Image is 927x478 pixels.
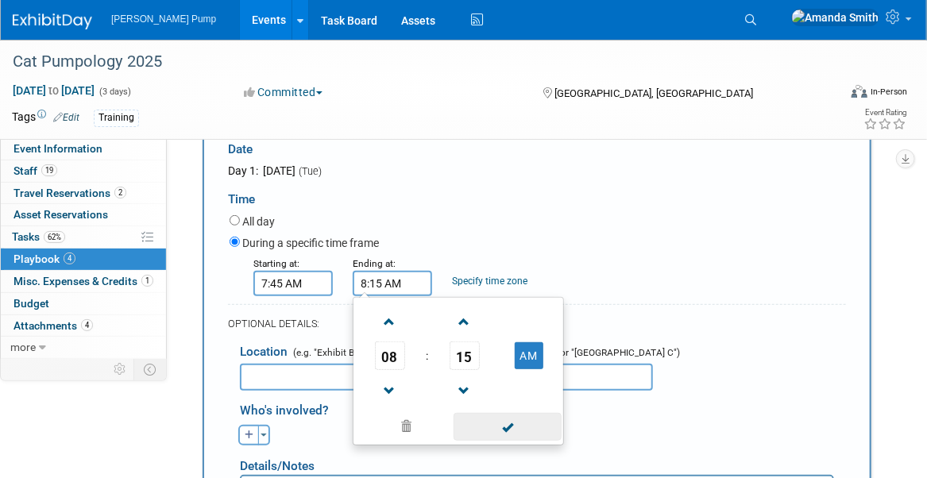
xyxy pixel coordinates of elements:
[852,85,867,98] img: Format-Inperson.png
[375,301,405,341] a: Increment Hour
[228,164,258,177] span: Day 1:
[450,301,480,341] a: Increment Minute
[9,6,583,22] body: Rich Text Area. Press ALT-0 for help.
[1,249,166,270] a: Playbook4
[768,83,907,106] div: Event Format
[14,319,93,332] span: Attachments
[240,445,834,475] div: Details/Notes
[253,271,333,296] input: Start Time
[111,13,216,25] span: [PERSON_NAME] Pump
[14,208,108,221] span: Asset Reservations
[423,341,431,370] td: :
[290,347,680,358] span: (e.g. "Exhibit Booth" or "Meeting Room 123A" or "Exhibit Hall B" or "[GEOGRAPHIC_DATA] C")
[1,271,166,292] a: Misc. Expenses & Credits1
[353,258,396,269] small: Ending at:
[14,164,57,177] span: Staff
[450,370,480,411] a: Decrement Minute
[554,87,753,99] span: [GEOGRAPHIC_DATA], [GEOGRAPHIC_DATA]
[357,416,455,438] a: Clear selection
[1,183,166,204] a: Travel Reservations2
[1,337,166,358] a: more
[239,84,329,100] button: Committed
[106,359,134,380] td: Personalize Event Tab Strip
[515,342,543,369] button: AM
[81,319,93,331] span: 4
[870,86,907,98] div: In-Person
[1,204,166,226] a: Asset Reservations
[298,165,322,177] span: (Tue)
[141,275,153,287] span: 1
[452,276,527,287] a: Specify time zone
[450,341,480,370] span: Pick Minute
[12,230,65,243] span: Tasks
[46,84,61,97] span: to
[98,87,131,97] span: (3 days)
[134,359,167,380] td: Toggle Event Tabs
[242,235,379,251] label: During a specific time frame
[228,179,846,212] div: Time
[114,187,126,199] span: 2
[14,297,49,310] span: Budget
[1,315,166,337] a: Attachments4
[14,275,153,287] span: Misc. Expenses & Credits
[1,138,166,160] a: Event Information
[453,417,562,439] a: Done
[10,341,36,353] span: more
[1,226,166,248] a: Tasks62%
[242,214,275,229] label: All day
[14,187,126,199] span: Travel Reservations
[253,258,299,269] small: Starting at:
[14,142,102,155] span: Event Information
[13,13,92,29] img: ExhibitDay
[353,271,432,296] input: End Time
[261,164,295,177] span: [DATE]
[94,110,139,126] div: Training
[228,129,472,163] div: Date
[14,252,75,265] span: Playbook
[240,345,288,359] span: Location
[375,370,405,411] a: Decrement Hour
[375,341,405,370] span: Pick Hour
[64,252,75,264] span: 4
[791,9,879,26] img: Amanda Smith
[228,317,846,331] div: OPTIONAL DETAILS:
[44,231,65,243] span: 62%
[53,112,79,123] a: Edit
[7,48,820,76] div: Cat Pumpology 2025
[240,395,846,421] div: Who's involved?
[1,293,166,314] a: Budget
[12,83,95,98] span: [DATE] [DATE]
[12,109,79,127] td: Tags
[1,160,166,182] a: Staff19
[863,109,906,117] div: Event Rating
[41,164,57,176] span: 19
